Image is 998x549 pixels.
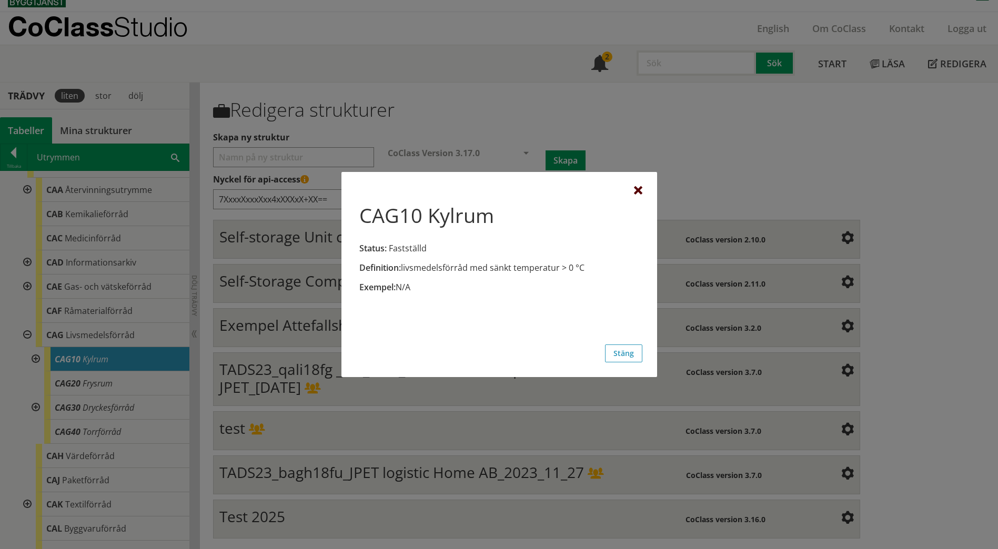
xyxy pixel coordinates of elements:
[389,242,427,254] span: Fastställd
[605,344,642,362] button: Stäng
[359,262,639,273] div: livsmedelsförråd med sänkt temperatur > 0 °C
[359,204,494,227] h1: CAG10 Kylrum
[359,281,396,293] span: Exempel:
[359,281,639,293] div: N/A
[359,242,387,254] span: Status:
[359,262,401,273] span: Definition:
